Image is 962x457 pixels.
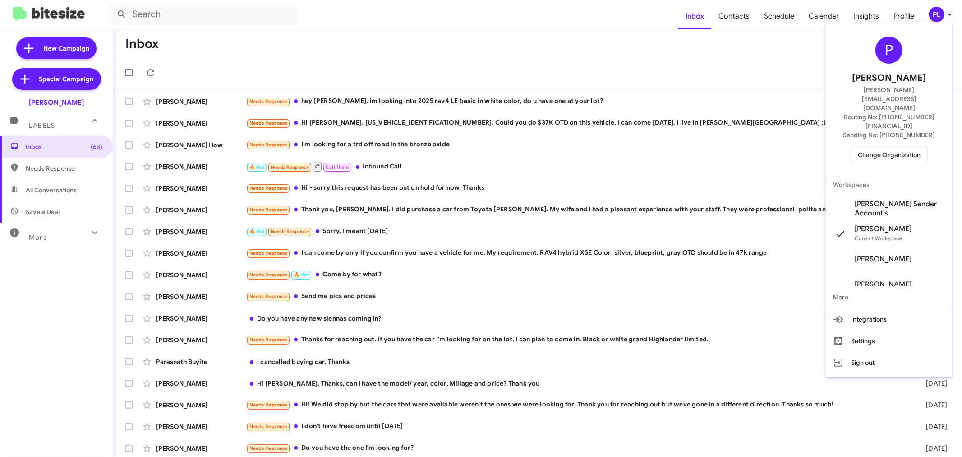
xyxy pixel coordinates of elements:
[826,286,952,308] span: More
[826,330,952,352] button: Settings
[858,147,921,163] span: Change Organization
[855,224,911,233] span: [PERSON_NAME]
[837,85,941,112] span: [PERSON_NAME][EMAIL_ADDRESS][DOMAIN_NAME]
[851,147,928,163] button: Change Organization
[826,174,952,196] span: Workspaces
[826,352,952,373] button: Sign out
[852,71,926,85] span: [PERSON_NAME]
[855,200,945,218] span: [PERSON_NAME] Sender Account's
[837,112,941,131] span: Routing No: [PHONE_NUMBER][FINANCIAL_ID]
[855,255,911,264] span: [PERSON_NAME]
[826,308,952,330] button: Integrations
[843,131,935,140] span: Sending No: [PHONE_NUMBER]
[855,235,902,242] span: Current Workspace
[875,37,902,64] div: P
[855,280,911,289] span: [PERSON_NAME]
